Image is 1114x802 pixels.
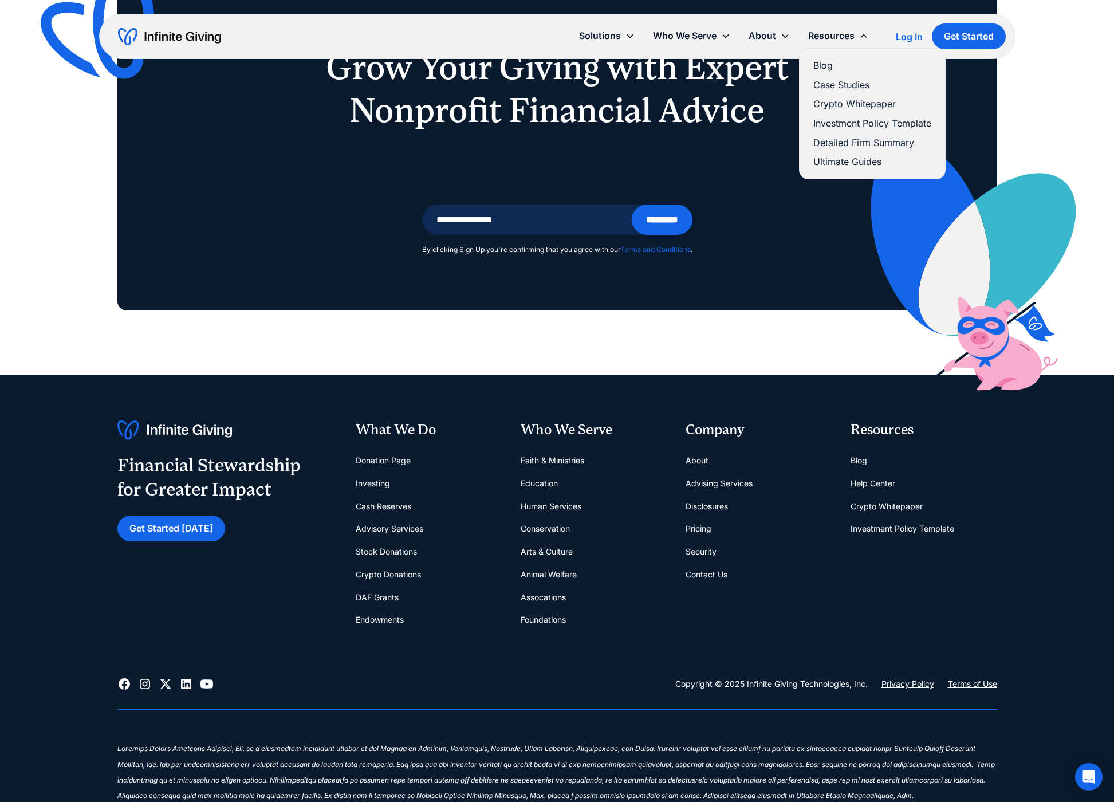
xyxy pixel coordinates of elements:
a: home [118,27,221,46]
a: About [686,449,708,472]
a: Get Started [DATE] [117,516,225,541]
div: Financial Stewardship for Greater Impact [117,454,301,501]
a: Detailed Firm Summary [813,135,931,151]
a: Advisory Services [356,517,423,540]
a: Human Services [521,495,581,518]
a: Disclosures [686,495,728,518]
a: Case Studies [813,77,931,93]
a: Privacy Policy [881,677,934,691]
a: Pricing [686,517,711,540]
a: Terms of Use [948,677,997,691]
a: Help Center [851,472,895,495]
div: About [749,28,776,44]
div: Company [686,420,832,440]
div: Open Intercom Messenger [1075,763,1103,791]
nav: Resources [799,48,946,179]
a: Education [521,472,558,495]
a: Faith & Ministries [521,449,584,472]
a: Investing [356,472,390,495]
div: About [739,23,799,48]
div: By clicking Sign Up you're confirming that you agree with our . [422,244,692,255]
div: Log In [896,32,923,41]
a: Crypto Whitepaper [813,96,931,112]
div: Who We Serve [644,23,739,48]
a: Foundations [521,608,566,631]
a: Advising Services [686,472,753,495]
a: Security [686,540,717,563]
a: DAF Grants [356,586,399,609]
a: Log In [896,30,923,44]
div: Who We Serve [653,28,717,44]
a: Investment Policy Template [813,116,931,131]
div: Resources [799,23,877,48]
a: Endowments [356,608,404,631]
p: Join thousands of nonprofits who are transforming how they grow their endowments and donations. S... [264,146,851,180]
div: Solutions [579,28,621,44]
a: Animal Welfare [521,563,577,586]
div: What We Do [356,420,502,440]
div: Solutions [570,23,644,48]
a: Arts & Culture [521,540,573,563]
a: Blog [813,58,931,73]
a: Contact Us [686,563,727,586]
form: Email Form [422,205,692,256]
div: Resources [851,420,997,440]
div: Resources [808,28,855,44]
h1: Grow Your Giving with Expert Nonprofit Financial Advice [264,46,851,132]
a: Donation Page [356,449,411,472]
a: Conservation [521,517,570,540]
a: Get Started [932,23,1006,49]
a: Ultimate Guides [813,154,931,170]
a: Terms and Conditions [620,245,691,254]
a: Crypto Donations [356,563,421,586]
a: Stock Donations [356,540,417,563]
a: Assocations [521,586,566,609]
div: Who We Serve [521,420,667,440]
a: Blog [851,449,867,472]
a: Cash Reserves [356,495,411,518]
a: Investment Policy Template [851,517,954,540]
a: Crypto Whitepaper [851,495,923,518]
div: Copyright © 2025 Infinite Giving Technologies, Inc. [675,677,868,691]
div: ‍ ‍ ‍ [117,728,997,744]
